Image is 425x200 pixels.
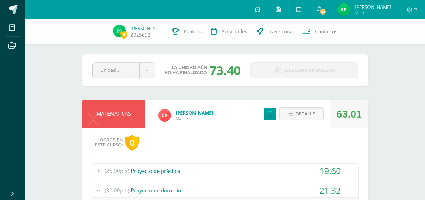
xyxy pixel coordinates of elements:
[125,135,139,151] div: 0
[95,137,123,148] span: Logros en este curso:
[319,8,326,15] span: 41
[295,108,315,120] span: Detalle
[167,19,206,44] a: Punteos
[337,100,362,128] div: 63.01
[176,110,213,116] a: [PERSON_NAME]
[355,9,391,15] span: Mi Perfil
[120,31,127,39] span: 0
[301,183,358,197] div: 21.32
[93,63,155,78] a: Unidad 3
[222,28,247,35] span: Actividades
[92,183,358,197] div: Proyecto de dominio
[176,116,213,121] span: Maestro
[315,28,337,35] span: Contactos
[184,28,202,35] span: Punteos
[298,19,342,44] a: Contactos
[131,25,162,32] a: [PERSON_NAME]
[165,65,207,75] span: La unidad aún no ha finalizado
[209,62,241,78] div: 73.40
[100,63,131,77] span: Unidad 3
[105,183,129,197] span: (30.00pts)
[158,109,171,122] img: d418ab7d96a1026f7c175839013d9d15.png
[92,164,358,178] div: Proyecto de práctica
[285,63,335,78] span: Descargar boleta
[252,19,298,44] a: Trayectoria
[206,19,252,44] a: Actividades
[355,4,391,10] span: [PERSON_NAME]
[131,32,150,38] a: 2025092
[301,164,358,178] div: 19.60
[105,164,129,178] span: (25.00pts)
[279,107,324,120] button: Detalle
[82,100,145,128] div: MATEMÁTICAS
[268,28,293,35] span: Trayectoria
[113,25,126,37] img: 73dd41d1e11c718feaeb42a936638d43.png
[337,3,350,16] img: 73dd41d1e11c718feaeb42a936638d43.png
